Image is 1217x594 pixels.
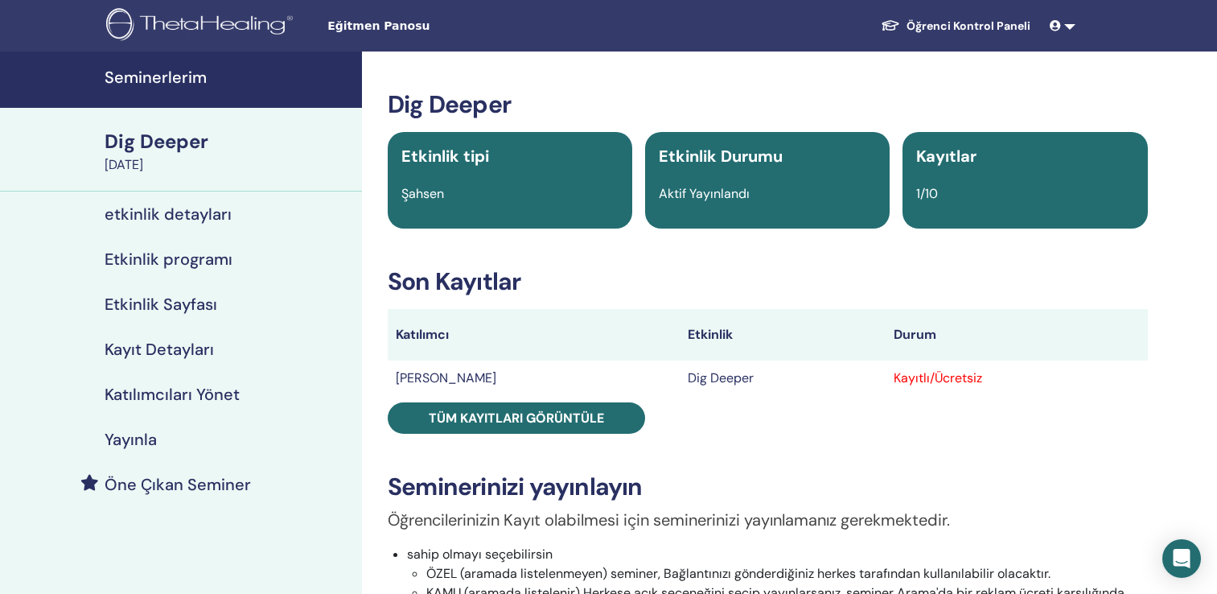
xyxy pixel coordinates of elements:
[388,508,1148,532] p: Öğrencilerinizin Kayıt olabilmesi için seminerinizi yayınlamanız gerekmektedir.
[105,340,214,359] h4: Kayıt Detayları
[388,472,1148,501] h3: Seminerinizi yayınlayın
[327,18,569,35] span: Eğitmen Panosu
[95,128,362,175] a: Dig Deeper[DATE]
[916,146,976,167] span: Kayıtlar
[680,309,886,361] th: Etkinlik
[105,155,352,175] div: [DATE]
[388,309,680,361] th: Katılımcı
[659,146,783,167] span: Etkinlik Durumu
[388,267,1148,296] h3: Son Kayıtlar
[916,185,938,202] span: 1/10
[659,185,750,202] span: Aktif Yayınlandı
[105,295,217,314] h4: Etkinlik Sayfası
[881,19,900,32] img: graduation-cap-white.svg
[388,90,1148,119] h3: Dig Deeper
[106,8,298,44] img: logo.png
[105,475,251,494] h4: Öne Çıkan Seminer
[105,204,232,224] h4: etkinlik detayları
[388,361,680,396] td: [PERSON_NAME]
[680,361,886,396] td: Dig Deeper
[886,309,1148,361] th: Durum
[868,11,1043,41] a: Öğrenci Kontrol Paneli
[105,128,352,155] div: Dig Deeper
[105,250,232,269] h4: Etkinlik programı
[429,410,604,427] span: Tüm kayıtları görüntüle
[105,385,240,404] h4: Katılımcıları Yönet
[1162,539,1201,578] div: Open Intercom Messenger
[894,369,1140,388] div: Kayıtlı/Ücretsiz
[401,185,444,202] span: Şahsen
[401,146,489,167] span: Etkinlik tipi
[426,564,1148,584] li: ÖZEL (aramada listelenmeyen) seminer, Bağlantınızı gönderdiğiniz herkes tarafından kullanılabilir...
[388,402,645,434] a: Tüm kayıtları görüntüle
[105,68,352,87] h4: Seminerlerim
[105,430,157,449] h4: Yayınla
